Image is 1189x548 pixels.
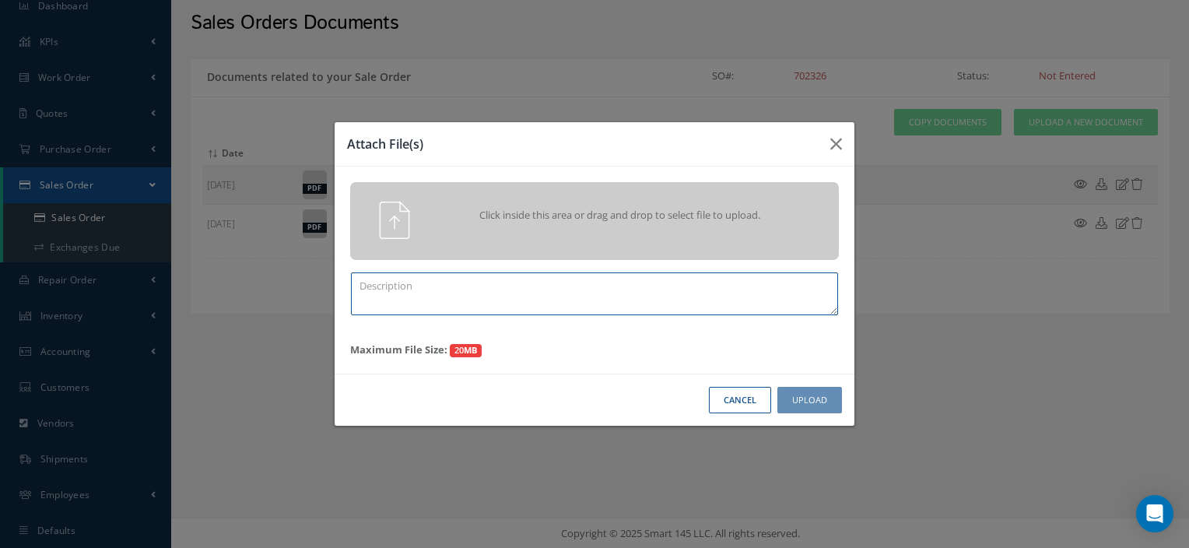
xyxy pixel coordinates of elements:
[450,344,482,358] span: 20
[777,387,842,414] button: Upload
[709,387,771,414] button: Cancel
[350,342,447,357] strong: Maximum File Size:
[376,202,413,239] img: svg+xml;base64,PHN2ZyB4bWxucz0iaHR0cDovL3d3dy53My5vcmcvMjAwMC9zdmciIHhtbG5zOnhsaW5rPSJodHRwOi8vd3...
[444,208,797,223] span: Click inside this area or drag and drop to select file to upload.
[347,135,818,153] h3: Attach File(s)
[1136,495,1173,532] div: Open Intercom Messenger
[464,344,477,356] strong: MB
